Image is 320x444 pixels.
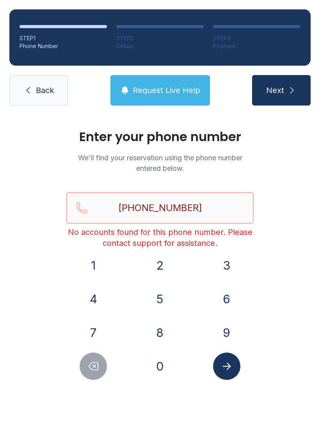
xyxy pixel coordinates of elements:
div: STEP 3 [213,34,300,42]
button: 8 [146,319,174,346]
div: Details [116,42,204,50]
button: 1 [80,252,107,279]
div: No accounts found for this phone number. Please contact support for assistance. [66,227,254,249]
span: Back [36,85,54,96]
h1: Enter your phone number [66,131,254,143]
div: Phone Number [20,42,107,50]
button: 5 [146,285,174,313]
div: STEP 1 [20,34,107,42]
button: 2 [146,252,174,279]
button: 6 [213,285,240,313]
button: 4 [80,285,107,313]
button: 0 [146,353,174,380]
span: Next [266,85,284,96]
input: Reservation phone number [66,192,254,224]
div: Payment [213,42,300,50]
button: 7 [80,319,107,346]
button: 9 [213,319,240,346]
div: STEP 2 [116,34,204,42]
button: Delete number [80,353,107,380]
span: Request Live Help [133,85,200,96]
button: 3 [213,252,240,279]
p: We'll find your reservation using the phone number entered below. [66,152,254,174]
button: Submit lookup form [213,353,240,380]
